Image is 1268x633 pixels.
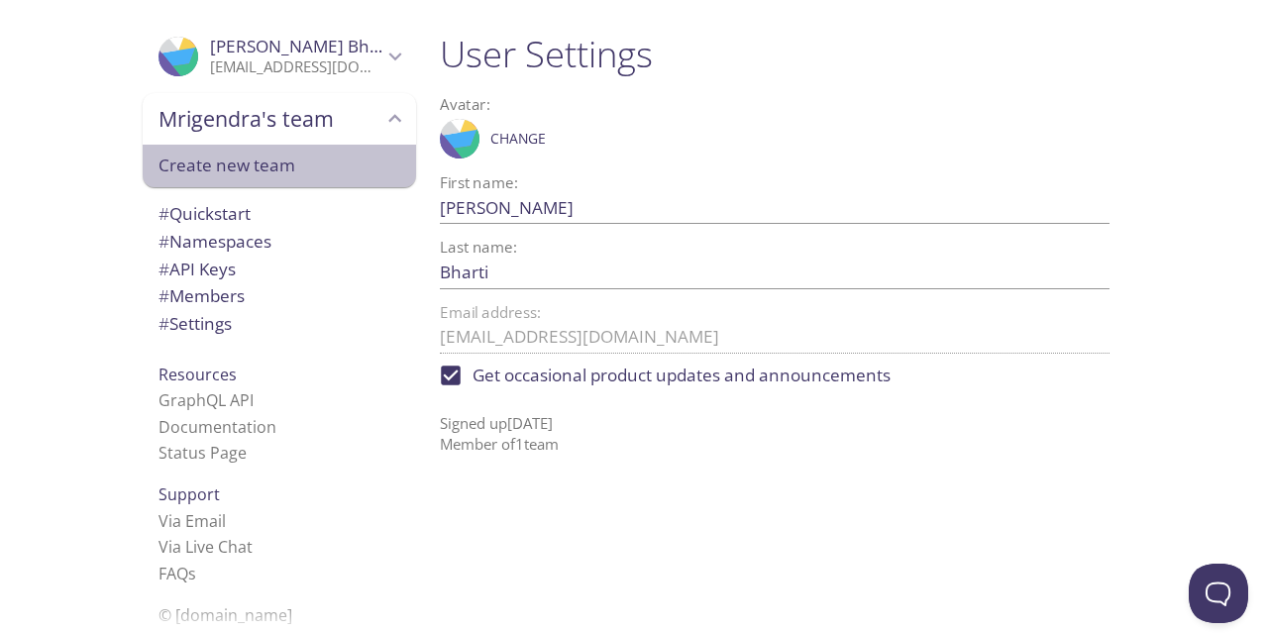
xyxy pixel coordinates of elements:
[143,282,416,310] div: Members
[143,93,416,145] div: Mrigendra's team
[143,200,416,228] div: Quickstart
[440,97,1029,112] label: Avatar:
[440,397,1109,456] p: Signed up [DATE] Member of 1 team
[440,32,1109,76] h1: User Settings
[158,230,271,253] span: Namespaces
[485,123,551,155] button: Change
[188,563,196,584] span: s
[158,312,169,335] span: #
[440,175,518,190] label: First name:
[158,536,253,558] a: Via Live Chat
[158,389,254,411] a: GraphQL API
[440,305,541,320] label: Email address:
[210,57,382,77] p: [EMAIL_ADDRESS][DOMAIN_NAME]
[158,364,237,385] span: Resources
[143,145,416,188] div: Create new team
[143,24,416,89] div: Mrigendra Bharti
[158,105,382,133] span: Mrigendra's team
[158,258,169,280] span: #
[158,202,169,225] span: #
[158,312,232,335] span: Settings
[158,284,245,307] span: Members
[158,153,400,178] span: Create new team
[210,35,396,57] span: [PERSON_NAME] Bharti
[158,510,226,532] a: Via Email
[158,416,276,438] a: Documentation
[158,442,247,464] a: Status Page
[143,256,416,283] div: API Keys
[158,202,251,225] span: Quickstart
[440,305,1109,354] div: Contact us if you need to change your email
[473,363,891,388] span: Get occasional product updates and announcements
[490,127,546,151] span: Change
[1189,564,1248,623] iframe: Help Scout Beacon - Open
[158,230,169,253] span: #
[158,284,169,307] span: #
[440,240,517,255] label: Last name:
[143,310,416,338] div: Team Settings
[158,563,196,584] a: FAQ
[158,258,236,280] span: API Keys
[143,228,416,256] div: Namespaces
[158,483,220,505] span: Support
